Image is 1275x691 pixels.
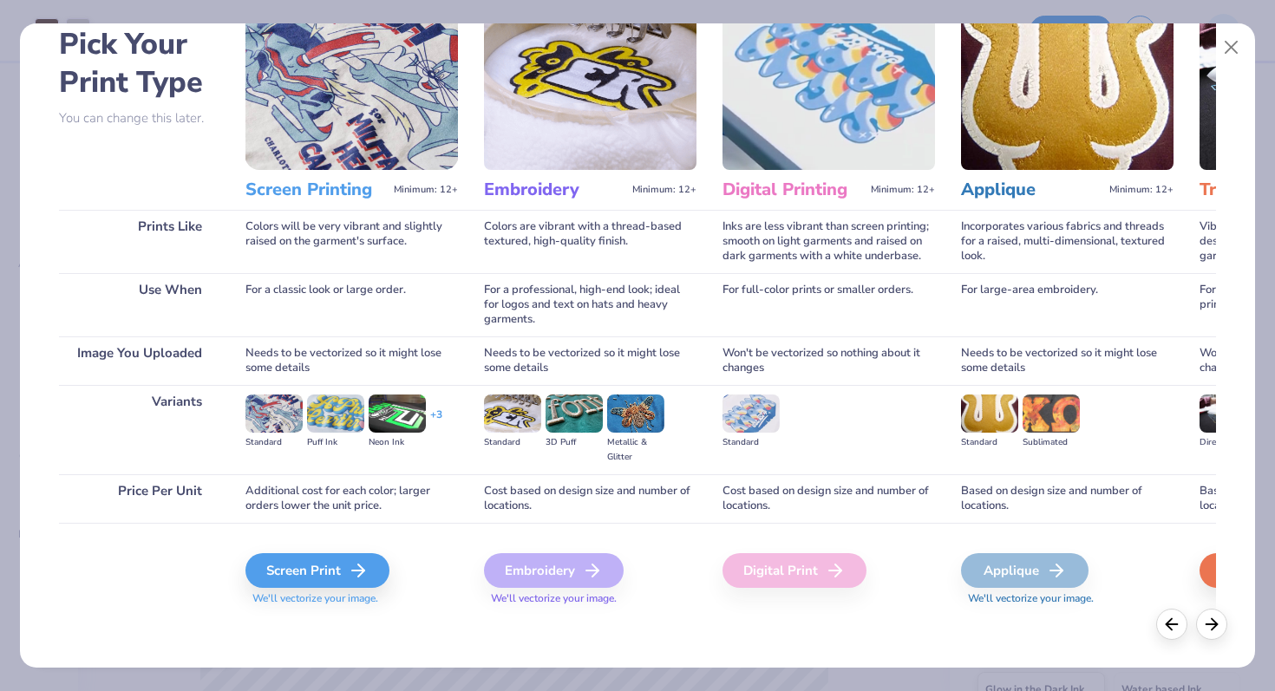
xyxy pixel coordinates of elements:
div: Digital Print [722,553,866,588]
div: Colors will be very vibrant and slightly raised on the garment's surface. [245,210,458,273]
div: For full-color prints or smaller orders. [722,273,935,336]
h3: Digital Printing [722,179,864,201]
span: We'll vectorize your image. [484,591,696,606]
img: Puff Ink [307,394,364,433]
h3: Screen Printing [245,179,387,201]
div: Standard [961,435,1018,450]
span: We'll vectorize your image. [961,591,1174,606]
div: Standard [722,435,780,450]
div: Needs to be vectorized so it might lose some details [484,336,696,385]
img: Standard [245,394,303,433]
span: Minimum: 12+ [871,184,935,196]
h3: Applique [961,179,1102,201]
div: Needs to be vectorized so it might lose some details [961,336,1174,385]
div: Incorporates various fabrics and threads for a raised, multi-dimensional, textured look. [961,210,1174,273]
div: Won't be vectorized so nothing about it changes [722,336,935,385]
div: Metallic & Glitter [607,435,664,465]
div: + 3 [430,407,442,437]
div: Additional cost for each color; larger orders lower the unit price. [245,474,458,523]
div: Sublimated [1023,435,1080,450]
img: Standard [722,394,780,433]
h3: Embroidery [484,179,625,201]
img: Metallic & Glitter [607,394,664,433]
div: Inks are less vibrant than screen printing; smooth on light garments and raised on dark garments ... [722,210,935,273]
div: Standard [245,435,303,450]
img: 3D Puff [546,394,603,433]
div: Needs to be vectorized so it might lose some details [245,336,458,385]
div: Embroidery [484,553,624,588]
span: Minimum: 12+ [394,184,458,196]
div: Standard [484,435,541,450]
div: Cost based on design size and number of locations. [484,474,696,523]
img: Direct-to-film [1200,394,1257,433]
div: Prints Like [59,210,219,273]
div: Use When [59,273,219,336]
button: Close [1215,31,1248,64]
p: You can change this later. [59,111,219,126]
h2: Pick Your Print Type [59,25,219,101]
div: For large-area embroidery. [961,273,1174,336]
span: Minimum: 12+ [632,184,696,196]
div: Based on design size and number of locations. [961,474,1174,523]
div: For a classic look or large order. [245,273,458,336]
img: Standard [484,394,541,433]
div: 3D Puff [546,435,603,450]
span: We'll vectorize your image. [245,591,458,606]
img: Sublimated [1023,394,1080,433]
div: For a professional, high-end look; ideal for logos and text on hats and heavy garments. [484,273,696,336]
div: Image You Uploaded [59,336,219,385]
img: Neon Ink [369,394,426,433]
div: Screen Print [245,553,389,588]
span: Minimum: 12+ [1109,184,1174,196]
div: Variants [59,385,219,474]
img: Standard [961,394,1018,433]
div: Cost based on design size and number of locations. [722,474,935,523]
div: Applique [961,553,1089,588]
div: Direct-to-film [1200,435,1257,450]
div: Puff Ink [307,435,364,450]
div: Colors are vibrant with a thread-based textured, high-quality finish. [484,210,696,273]
div: Price Per Unit [59,474,219,523]
div: Neon Ink [369,435,426,450]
